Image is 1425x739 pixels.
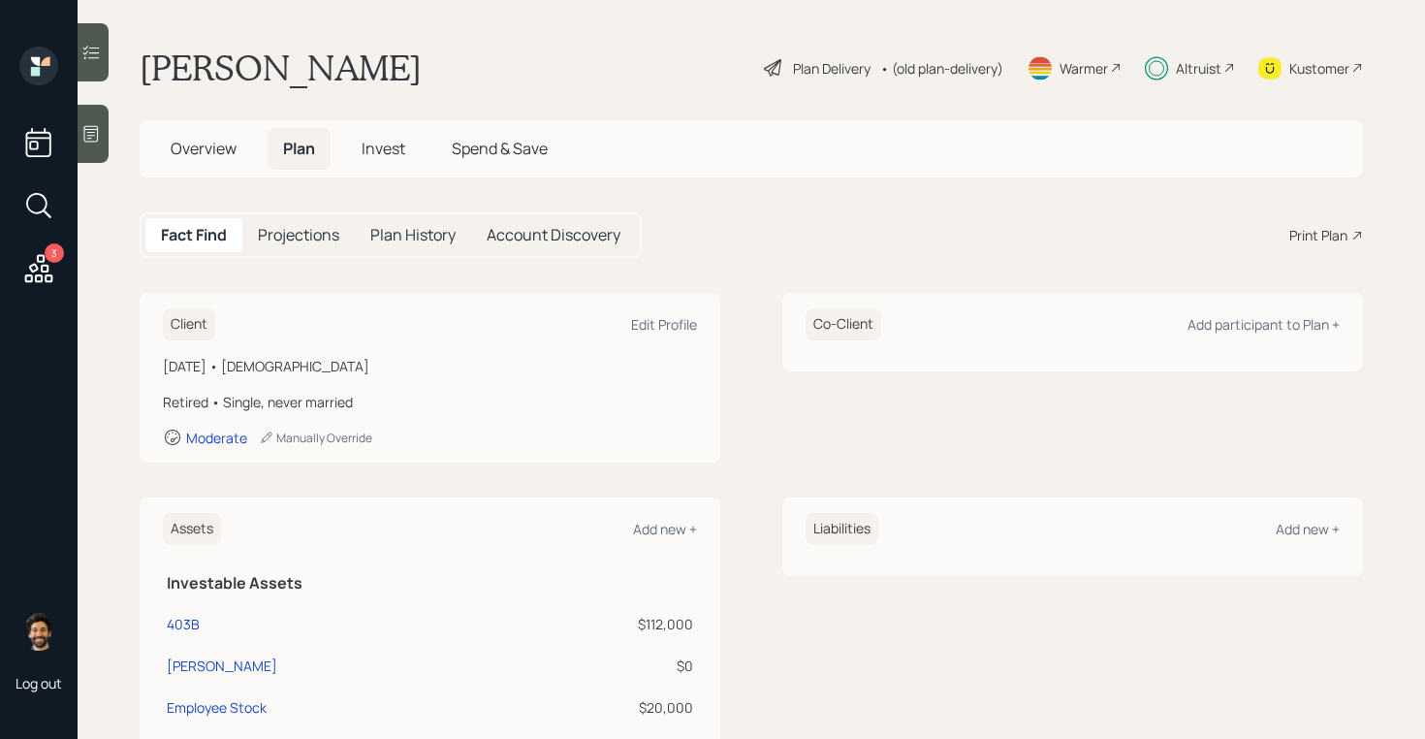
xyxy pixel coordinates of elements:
h5: Investable Assets [167,574,693,593]
h5: Fact Find [161,226,227,244]
div: • (old plan-delivery) [880,58,1003,79]
h1: [PERSON_NAME] [140,47,422,89]
div: 3 [45,243,64,263]
div: Retired • Single, never married [163,392,697,412]
span: Spend & Save [452,138,548,159]
h5: Projections [258,226,339,244]
div: Print Plan [1289,225,1347,245]
img: eric-schwartz-headshot.png [19,612,58,651]
div: Plan Delivery [793,58,871,79]
div: Add participant to Plan + [1187,315,1340,334]
div: Add new + [633,520,697,538]
h6: Co-Client [806,308,881,340]
div: [DATE] • [DEMOGRAPHIC_DATA] [163,356,697,376]
span: Overview [171,138,237,159]
div: Manually Override [259,430,372,446]
h5: Plan History [370,226,456,244]
span: Invest [362,138,405,159]
div: Moderate [186,429,247,447]
div: $112,000 [561,614,693,634]
div: Add new + [1276,520,1340,538]
div: [PERSON_NAME] [167,656,277,676]
h6: Client [163,308,215,340]
div: Edit Profile [631,315,697,334]
div: $0 [561,656,693,676]
h6: Liabilities [806,513,878,545]
div: Log out [16,674,62,692]
div: Kustomer [1289,58,1349,79]
div: Altruist [1176,58,1221,79]
div: $20,000 [561,697,693,718]
div: 403B [167,614,200,634]
h5: Account Discovery [487,226,620,244]
h6: Assets [163,513,221,545]
div: Warmer [1060,58,1108,79]
div: Employee Stock [167,697,267,718]
span: Plan [283,138,315,159]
